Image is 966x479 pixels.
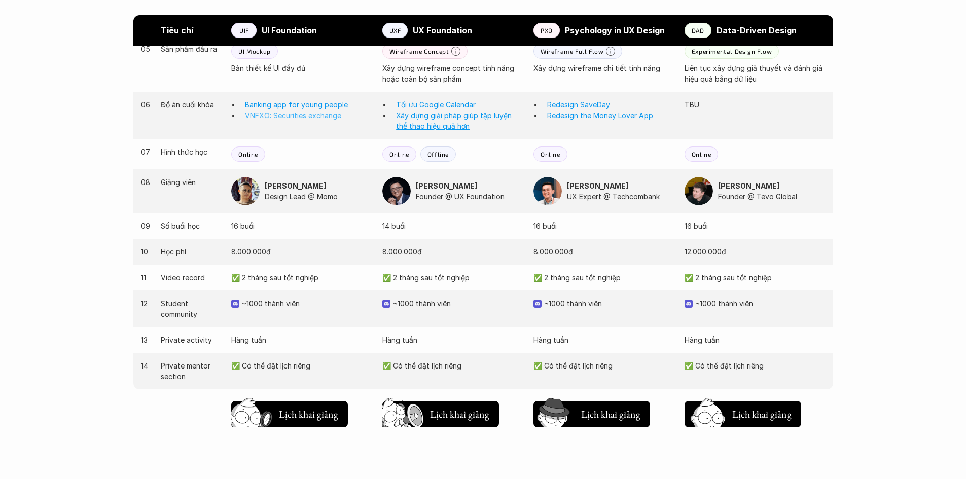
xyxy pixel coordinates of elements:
[161,298,221,319] p: Student community
[685,99,826,110] p: TBU
[141,146,151,157] p: 07
[685,401,801,427] button: Lịch khai giảng
[141,220,151,231] p: 09
[718,191,826,202] p: Founder @ Tevo Global
[231,335,372,345] p: Hàng tuần
[692,151,711,158] p: Online
[231,360,372,371] p: ✅ Có thể đặt lịch riêng
[427,151,449,158] p: Offline
[382,63,523,84] p: Xây dựng wireframe concept tính năng hoặc toàn bộ sản phẩm
[533,63,674,73] p: Xây dựng wireframe chi tiết tính năng
[533,246,674,257] p: 8.000.000đ
[161,272,221,283] p: Video record
[231,397,348,427] a: Lịch khai giảng
[161,246,221,257] p: Học phí
[231,63,372,73] p: Bản thiết kế UI đầy đủ
[685,220,826,231] p: 16 buổi
[533,360,674,371] p: ✅ Có thể đặt lịch riêng
[732,407,792,421] h5: Lịch khai giảng
[265,191,372,202] p: Design Lead @ Momo
[533,220,674,231] p: 16 buổi
[245,111,341,120] a: VNFXO: Securities exchange
[161,360,221,382] p: Private mentor section
[717,25,797,35] strong: Data-Driven Design
[533,397,650,427] a: Lịch khai giảng
[161,177,221,188] p: Giảng viên
[544,298,674,309] p: ~1000 thành viên
[430,407,489,421] h5: Lịch khai giảng
[396,111,514,130] a: Xây dựng giải pháp giúp tập luyện thể thao hiệu quả hơn
[695,298,826,309] p: ~1000 thành viên
[141,298,151,309] p: 12
[161,146,221,157] p: Hình thức học
[382,401,499,427] button: Lịch khai giảng
[231,220,372,231] p: 16 buổi
[382,335,523,345] p: Hàng tuần
[141,44,151,54] p: 05
[161,220,221,231] p: Số buổi học
[718,181,779,190] strong: [PERSON_NAME]
[416,191,523,202] p: Founder @ UX Foundation
[533,401,650,427] button: Lịch khai giảng
[389,27,401,34] p: UXF
[231,246,372,257] p: 8.000.000đ
[231,272,372,283] p: ✅ 2 tháng sau tốt nghiệp
[541,27,553,34] p: PXD
[685,246,826,257] p: 12.000.000đ
[389,151,409,158] p: Online
[141,335,151,345] p: 13
[581,407,640,421] h5: Lịch khai giảng
[382,272,523,283] p: ✅ 2 tháng sau tốt nghiệp
[685,397,801,427] a: Lịch khai giảng
[567,181,628,190] strong: [PERSON_NAME]
[239,27,249,34] p: UIF
[245,100,348,109] a: Banking app for young people
[279,407,338,421] h5: Lịch khai giảng
[238,151,258,158] p: Online
[265,181,326,190] strong: [PERSON_NAME]
[396,100,476,109] a: Tối ưu Google Calendar
[565,25,665,35] strong: Psychology in UX Design
[161,335,221,345] p: Private activity
[161,25,193,35] strong: Tiêu chí
[141,99,151,110] p: 06
[685,272,826,283] p: ✅ 2 tháng sau tốt nghiệp
[533,272,674,283] p: ✅ 2 tháng sau tốt nghiệp
[242,298,372,309] p: ~1000 thành viên
[141,177,151,188] p: 08
[413,25,472,35] strong: UX Foundation
[567,191,674,202] p: UX Expert @ Techcombank
[382,220,523,231] p: 14 buổi
[141,246,151,257] p: 10
[547,111,653,120] a: Redesign the Money Lover App
[161,44,221,54] p: Sản phẩm đầu ra
[231,401,348,427] button: Lịch khai giảng
[416,181,477,190] strong: [PERSON_NAME]
[692,48,772,55] p: Experimental Design Flow
[393,298,523,309] p: ~1000 thành viên
[692,27,704,34] p: DAD
[141,360,151,371] p: 14
[547,100,610,109] a: Redesign SaveDay
[533,335,674,345] p: Hàng tuần
[238,48,270,55] p: UI Mockup
[382,360,523,371] p: ✅ Có thể đặt lịch riêng
[685,335,826,345] p: Hàng tuần
[382,246,523,257] p: 8.000.000đ
[541,151,560,158] p: Online
[685,360,826,371] p: ✅ Có thể đặt lịch riêng
[161,99,221,110] p: Đồ án cuối khóa
[141,272,151,283] p: 11
[389,48,449,55] p: Wireframe Concept
[262,25,317,35] strong: UI Foundation
[541,48,603,55] p: Wireframe Full Flow
[685,63,826,84] p: Liên tục xây dựng giả thuyết và đánh giá hiệu quả bằng dữ liệu
[382,397,499,427] a: Lịch khai giảng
